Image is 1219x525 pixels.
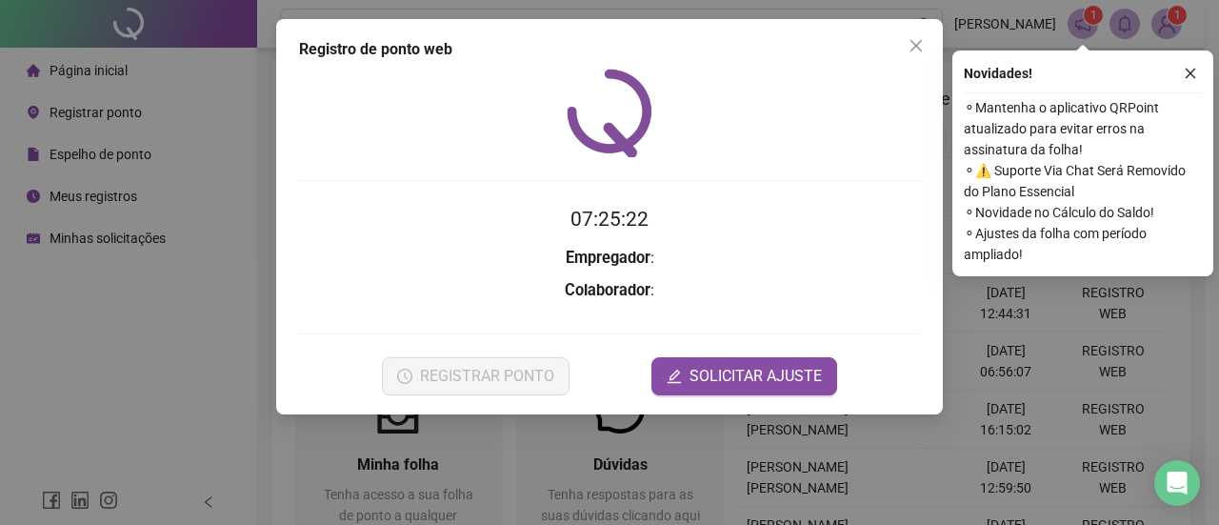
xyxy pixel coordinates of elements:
[1184,67,1197,80] span: close
[651,357,837,395] button: editSOLICITAR AJUSTE
[565,281,650,299] strong: Colaborador
[964,160,1202,202] span: ⚬ ⚠️ Suporte Via Chat Será Removido do Plano Essencial
[667,369,682,384] span: edit
[570,208,649,231] time: 07:25:22
[689,365,822,388] span: SOLICITAR AJUSTE
[964,97,1202,160] span: ⚬ Mantenha o aplicativo QRPoint atualizado para evitar erros na assinatura da folha!
[299,278,920,303] h3: :
[299,38,920,61] div: Registro de ponto web
[382,357,570,395] button: REGISTRAR PONTO
[909,38,924,53] span: close
[964,223,1202,265] span: ⚬ Ajustes da folha com período ampliado!
[567,69,652,157] img: QRPoint
[964,202,1202,223] span: ⚬ Novidade no Cálculo do Saldo!
[964,63,1032,84] span: Novidades !
[901,30,931,61] button: Close
[1154,460,1200,506] div: Open Intercom Messenger
[299,246,920,271] h3: :
[566,249,650,267] strong: Empregador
